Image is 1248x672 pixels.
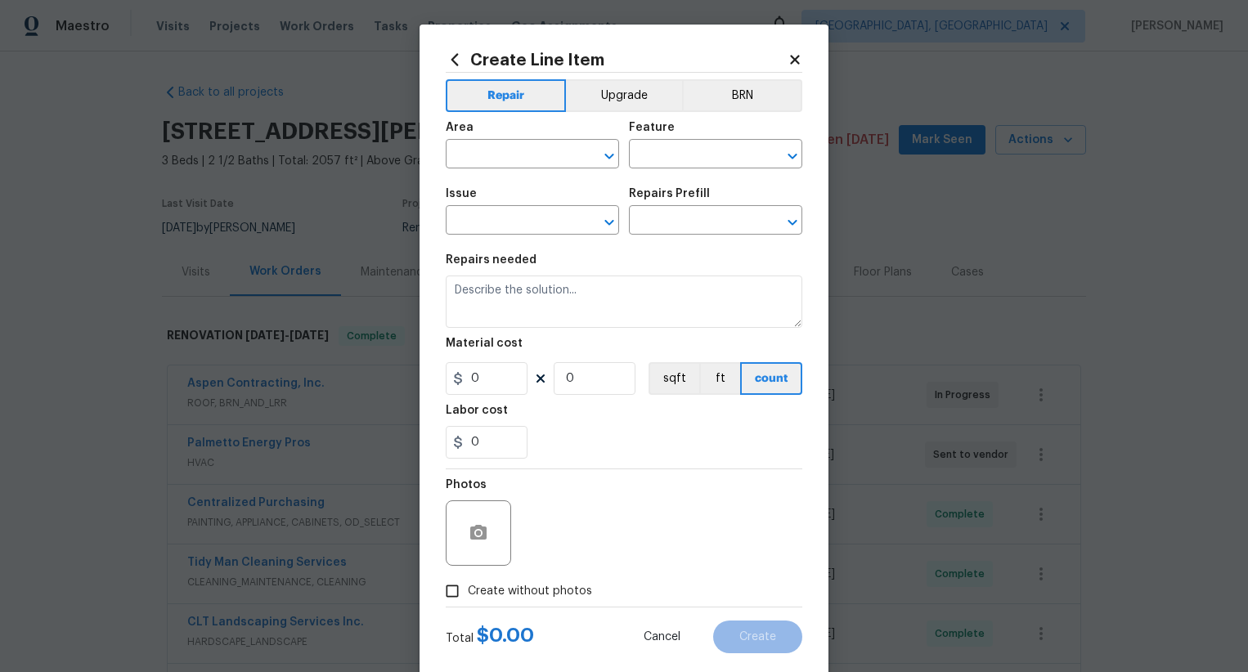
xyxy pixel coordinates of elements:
button: Cancel [617,620,707,653]
h5: Photos [446,479,487,491]
h5: Area [446,122,474,133]
h5: Repairs needed [446,254,536,266]
h5: Material cost [446,338,523,349]
button: BRN [682,79,802,112]
button: Open [781,145,804,168]
h5: Feature [629,122,675,133]
button: Open [781,211,804,234]
span: Create [739,631,776,643]
button: Create [713,620,802,653]
button: count [740,362,802,395]
h5: Repairs Prefill [629,188,710,199]
button: Open [598,211,621,234]
span: Create without photos [468,583,592,600]
h5: Labor cost [446,405,508,416]
span: Cancel [644,631,680,643]
h2: Create Line Item [446,51,788,69]
button: sqft [649,362,699,395]
h5: Issue [446,188,477,199]
span: $ 0.00 [477,625,534,645]
button: Upgrade [566,79,683,112]
div: Total [446,627,534,647]
button: Repair [446,79,566,112]
button: Open [598,145,621,168]
button: ft [699,362,740,395]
